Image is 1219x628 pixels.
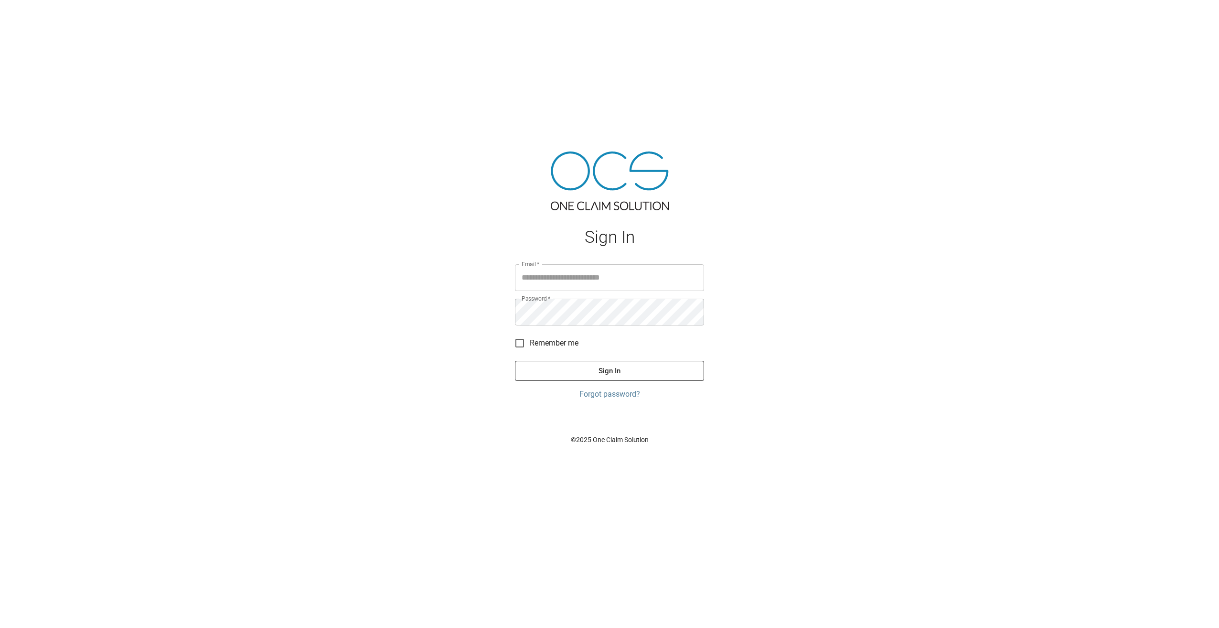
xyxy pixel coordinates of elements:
[530,337,578,349] span: Remember me
[515,389,704,400] a: Forgot password?
[515,227,704,247] h1: Sign In
[515,361,704,381] button: Sign In
[515,435,704,444] p: © 2025 One Claim Solution
[11,6,50,25] img: ocs-logo-white-transparent.png
[522,294,550,303] label: Password
[551,152,669,210] img: ocs-logo-tra.png
[522,260,540,268] label: Email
